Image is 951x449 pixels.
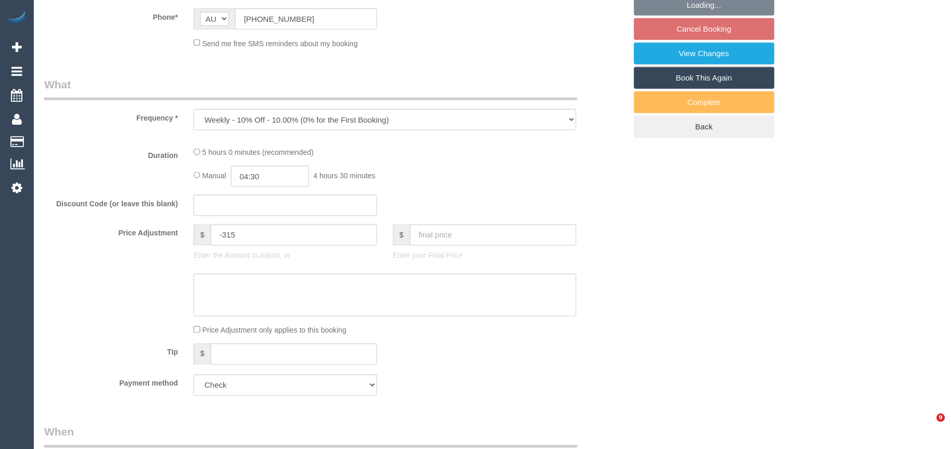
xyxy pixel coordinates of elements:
[6,10,27,25] img: Automaid Logo
[194,344,211,365] span: $
[314,171,376,180] span: 4 hours 30 minutes
[194,224,211,246] span: $
[202,39,358,47] span: Send me free SMS reminders about my booking
[36,375,186,389] label: Payment method
[36,344,186,358] label: Tip
[36,8,186,22] label: Phone*
[202,149,314,157] span: 5 hours 0 minutes (recommended)
[937,414,945,422] span: 9
[202,171,226,180] span: Manual
[916,414,941,439] iframe: Intercom live chat
[194,250,377,261] p: Enter the Amount to Adjust, or
[36,109,186,123] label: Frequency *
[393,224,410,246] span: $
[235,8,377,30] input: Phone*
[393,250,576,261] p: Enter your Final Price
[410,224,576,246] input: final price
[36,147,186,161] label: Duration
[36,195,186,209] label: Discount Code (or leave this blank)
[44,425,577,448] legend: When
[44,77,577,100] legend: What
[202,326,346,335] span: Price Adjustment only applies to this booking
[36,224,186,239] label: Price Adjustment
[634,116,775,138] a: Back
[634,67,775,89] a: Book This Again
[634,43,775,64] a: View Changes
